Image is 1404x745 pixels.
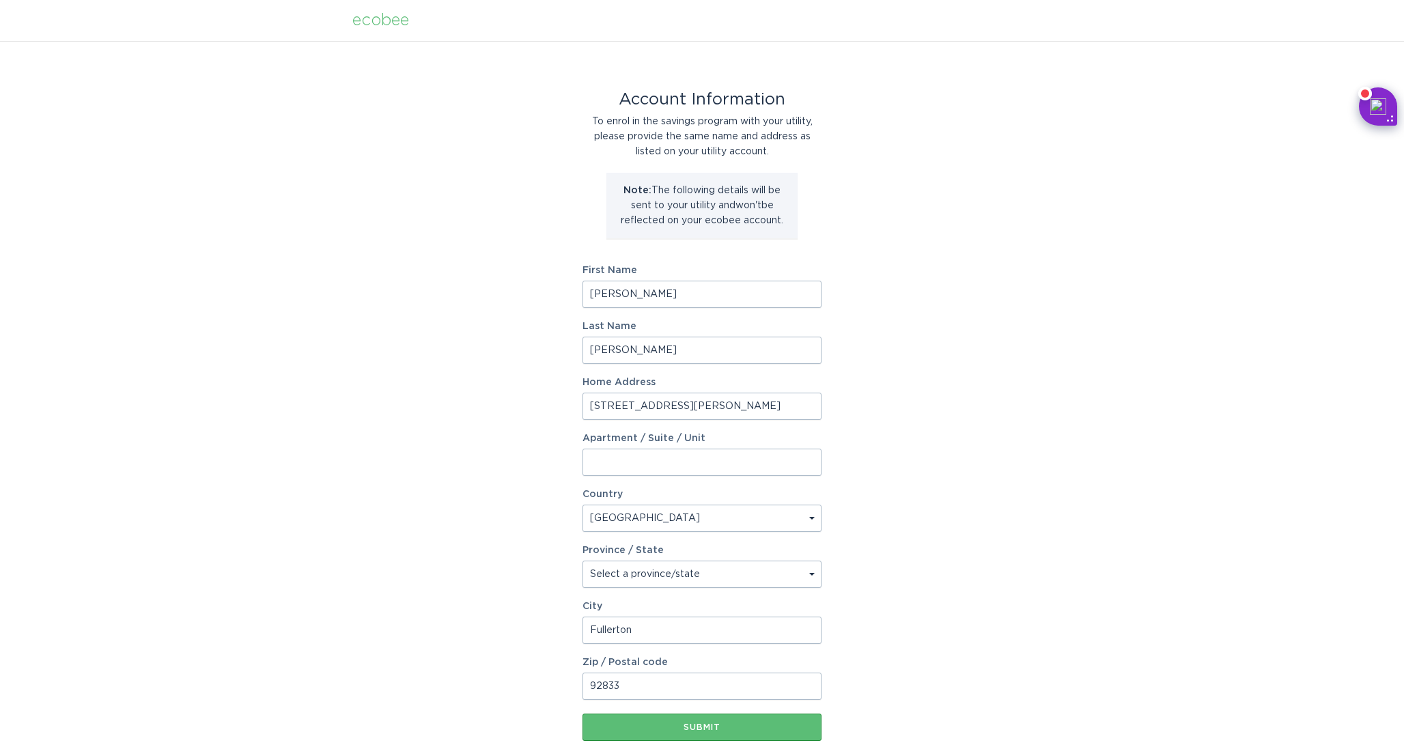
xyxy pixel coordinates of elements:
[623,186,651,195] strong: Note:
[582,378,822,387] label: Home Address
[582,602,822,611] label: City
[589,723,815,731] div: Submit
[582,490,623,499] label: Country
[582,434,822,443] label: Apartment / Suite / Unit
[582,114,822,159] div: To enrol in the savings program with your utility, please provide the same name and address as li...
[582,658,822,667] label: Zip / Postal code
[582,322,822,331] label: Last Name
[352,13,409,28] div: ecobee
[582,92,822,107] div: Account Information
[582,266,822,275] label: First Name
[582,546,664,555] label: Province / State
[617,183,787,228] p: The following details will be sent to your utility and won't be reflected on your ecobee account.
[582,714,822,741] button: Submit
